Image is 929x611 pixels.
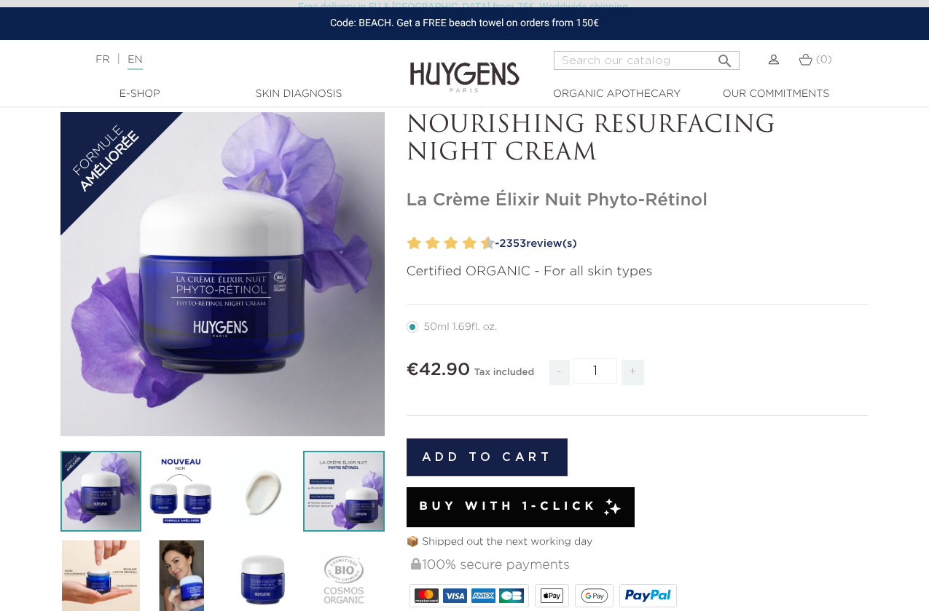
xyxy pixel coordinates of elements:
p: 📦 Shipped out the next working day [407,535,869,550]
label: 1 [404,233,409,254]
a: E-Shop [67,87,213,102]
button:  [712,47,738,66]
label: 3 [423,233,428,254]
img: apple_pay [541,588,563,603]
img: 100% secure payments [411,558,421,569]
img: VISA [443,588,467,603]
a: EN [128,55,142,70]
label: 5 [441,233,446,254]
div: 100% secure payments [409,550,869,581]
label: 10 [484,233,495,254]
label: 9 [478,233,483,254]
img: Huygens [410,39,520,95]
span: €42.90 [407,361,471,379]
span: + [622,360,645,385]
img: google_pay [581,588,608,603]
a: Skin Diagnosis [226,87,372,102]
label: 8 [466,233,477,254]
input: Search [554,51,740,70]
button: Add to cart [407,438,568,476]
label: 6 [447,233,458,254]
div: | [88,51,376,68]
a: -2353review(s) [490,233,869,255]
label: 7 [459,233,464,254]
p: NOURISHING RESURFACING NIGHT CREAM [407,112,869,168]
span: - [549,360,570,385]
span: (0) [816,55,832,65]
label: 4 [428,233,439,254]
h1: La Crème Élixir Nuit Phyto-Rétinol [407,190,869,211]
label: 50ml 1.69fl. oz. [407,321,515,333]
p: Certified ORGANIC - For all skin types [407,262,869,282]
img: MASTERCARD [415,588,439,603]
img: CB_NATIONALE [499,588,523,603]
div: Tax included [474,357,534,396]
img: AMEX [471,588,495,603]
a: Our commitments [703,87,849,102]
label: 2 [410,233,421,254]
span: 2353 [499,238,526,249]
a: Organic Apothecary [544,87,690,102]
i:  [716,48,734,66]
a: FR [95,55,109,65]
input: Quantity [573,358,617,384]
